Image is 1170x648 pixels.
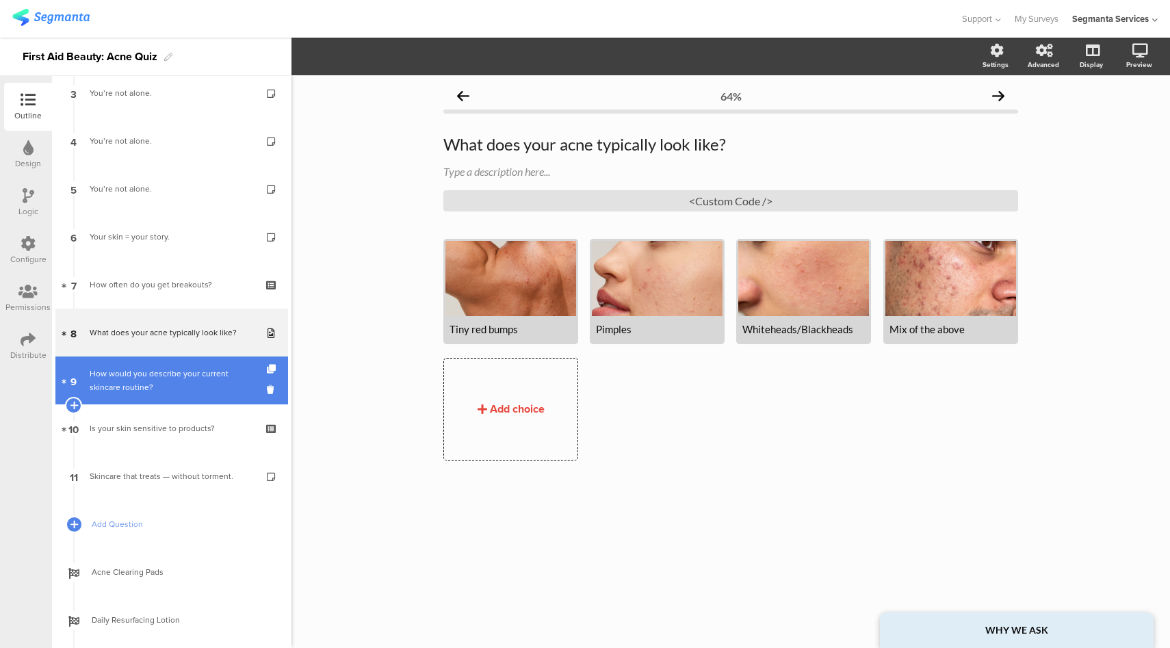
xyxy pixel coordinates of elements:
div: Mix of the above [889,323,1012,335]
a: 11 Skincare that treats — without torment. [55,452,288,500]
div: How often do you get breakouts? [90,278,253,291]
a: 8 What does your acne typically look like? [55,309,288,357]
span: 11 [70,469,78,484]
span: 5 [70,181,77,196]
i: Duplicate [267,365,278,374]
div: Distribute [10,349,47,361]
div: 64% [720,90,742,103]
a: 3 You’re not alone. [55,69,288,117]
div: You’re not alone. [90,86,253,100]
div: Design [15,157,41,170]
a: 7 How often do you get breakouts? [55,261,288,309]
span: Acne Clearing Pads [92,565,267,579]
a: 10 Is your skin sensitive to products? [55,404,288,452]
div: Type a description here... [443,165,1018,178]
span: 9 [70,373,77,388]
div: Tiny red bumps [450,323,572,335]
a: 9 How would you describe your current skincare routine? [55,357,288,404]
a: Acne Clearing Pads [55,548,288,596]
span: 3 [70,86,77,101]
div: Configure [10,253,47,265]
span: 6 [70,229,77,244]
span: 4 [70,133,77,148]
div: You’re not alone. [90,182,253,196]
p: What does your acne typically look like? [443,134,1018,155]
a: 6 Your skin = your story. [55,213,288,261]
div: Segmanta Services [1072,12,1149,25]
img: segmanta logo [12,9,90,26]
div: Permissions [5,301,51,313]
div: Logic [18,205,38,218]
span: Daily Resurfacing Lotion [92,613,267,627]
button: Add choice [443,358,578,461]
div: Is your skin sensitive to products? [90,422,253,435]
div: Preview [1126,60,1152,70]
div: Pimples [596,323,718,335]
div: <Custom Code /> [443,190,1018,211]
div: You’re not alone. [90,134,253,148]
span: Add Question [92,517,267,531]
strong: WHY WE ASK [985,624,1048,636]
div: Your skin = your story. [90,230,253,244]
div: Whiteheads/Blackheads [742,323,865,335]
div: Advanced [1028,60,1059,70]
a: 5 You’re not alone. [55,165,288,213]
a: 4 You’re not alone. [55,117,288,165]
div: Display [1080,60,1103,70]
span: Support [962,12,992,25]
div: Add choice [490,401,545,417]
div: Settings [983,60,1009,70]
a: Daily Resurfacing Lotion [55,596,288,644]
div: Outline [14,109,42,122]
div: First Aid Beauty: Acne Quiz [23,46,157,68]
span: 10 [68,421,79,436]
div: Skincare that treats — without torment. [90,469,253,483]
div: What does your acne typically look like? [90,326,253,339]
span: 7 [71,277,77,292]
i: Delete [267,383,278,396]
span: 8 [70,325,77,340]
div: How would you describe your current skincare routine? [90,367,253,394]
